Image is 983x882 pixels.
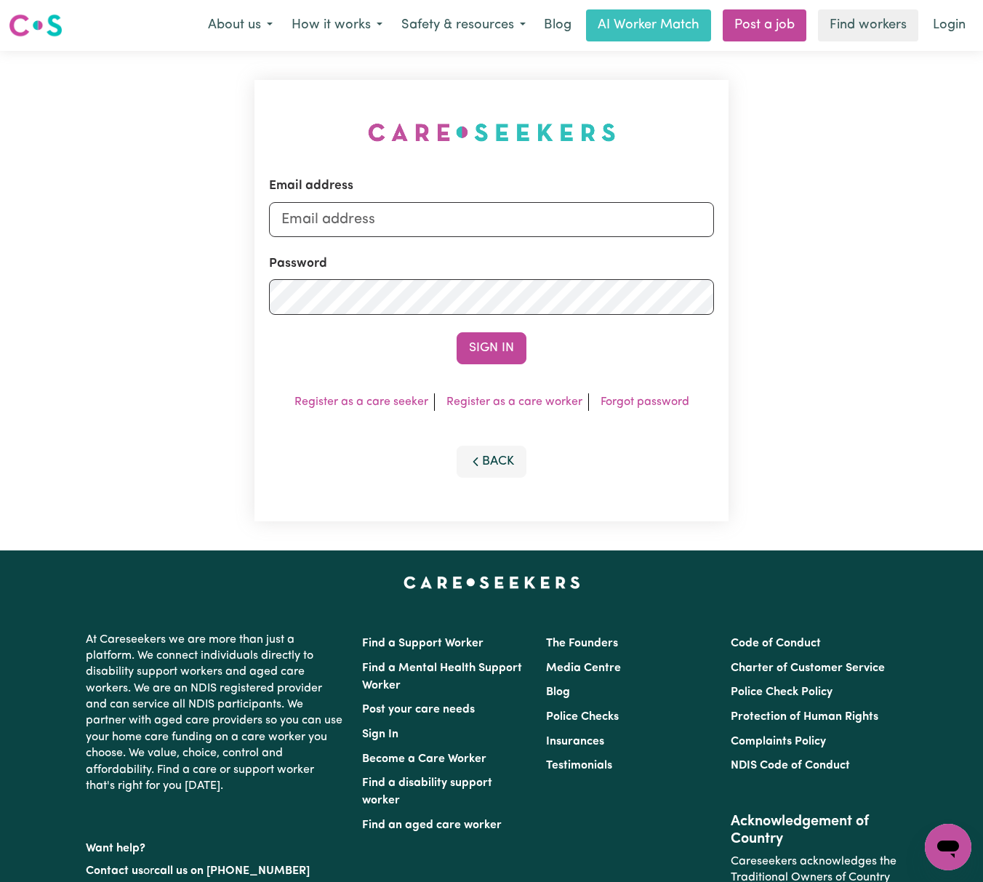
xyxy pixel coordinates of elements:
[731,736,826,747] a: Complaints Policy
[723,9,806,41] a: Post a job
[546,760,612,771] a: Testimonials
[457,446,526,478] button: Back
[546,686,570,698] a: Blog
[546,662,621,674] a: Media Centre
[601,396,689,408] a: Forgot password
[731,638,821,649] a: Code of Conduct
[9,12,63,39] img: Careseekers logo
[269,254,327,273] label: Password
[457,332,526,364] button: Sign In
[362,704,475,715] a: Post your care needs
[404,577,580,588] a: Careseekers home page
[818,9,918,41] a: Find workers
[269,177,353,196] label: Email address
[269,202,714,237] input: Email address
[546,638,618,649] a: The Founders
[294,396,428,408] a: Register as a care seeker
[392,10,535,41] button: Safety & resources
[86,835,345,857] p: Want help?
[154,865,310,877] a: call us on [PHONE_NUMBER]
[282,10,392,41] button: How it works
[362,638,484,649] a: Find a Support Worker
[586,9,711,41] a: AI Worker Match
[362,819,502,831] a: Find an aged care worker
[362,753,486,765] a: Become a Care Worker
[446,396,582,408] a: Register as a care worker
[731,813,897,848] h2: Acknowledgement of Country
[86,626,345,801] p: At Careseekers we are more than just a platform. We connect individuals directly to disability su...
[535,9,580,41] a: Blog
[86,865,143,877] a: Contact us
[362,729,398,740] a: Sign In
[362,662,522,691] a: Find a Mental Health Support Worker
[731,711,878,723] a: Protection of Human Rights
[731,686,832,698] a: Police Check Policy
[546,711,619,723] a: Police Checks
[924,9,974,41] a: Login
[731,662,885,674] a: Charter of Customer Service
[9,9,63,42] a: Careseekers logo
[546,736,604,747] a: Insurances
[362,777,492,806] a: Find a disability support worker
[731,760,850,771] a: NDIS Code of Conduct
[925,824,971,870] iframe: Button to launch messaging window
[198,10,282,41] button: About us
